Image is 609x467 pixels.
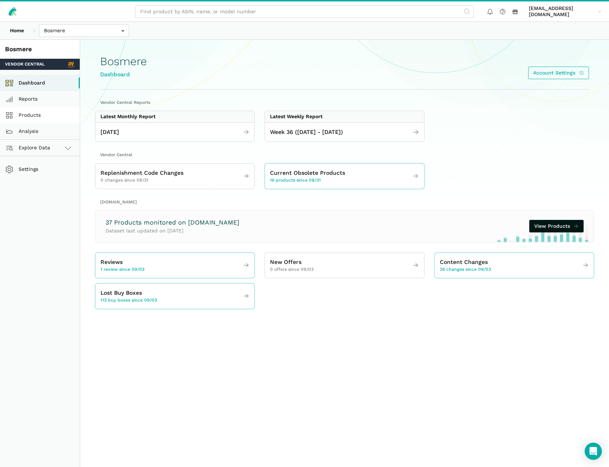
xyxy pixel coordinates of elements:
span: [DATE] [100,128,119,137]
span: View Products [534,222,570,230]
span: 113 buy boxes since 09/03 [100,297,157,304]
span: 1 review since 09/03 [100,266,144,273]
a: Replenishment Code Changes 0 changes since 08/31 [95,166,254,186]
span: [EMAIL_ADDRESS][DOMAIN_NAME] [529,5,595,18]
a: View Products [529,220,584,232]
h2: [DOMAIN_NAME] [100,199,589,206]
span: 16 products since 08/31 [270,177,321,184]
h2: Vendor Central [100,152,589,158]
span: 26 changes since 09/03 [440,266,491,273]
a: Current Obsolete Products 16 products since 08/31 [265,166,424,186]
a: Home [5,24,29,37]
input: Bosmere [39,24,129,37]
span: Reviews [100,258,123,267]
a: Account Settings [528,67,589,79]
a: Week 36 ([DATE] - [DATE]) [265,125,424,139]
a: Content Changes 26 changes since 09/03 [435,255,594,275]
div: Bosmere [5,45,75,54]
h3: 37 Products monitored on [DOMAIN_NAME] [105,218,239,227]
a: [DATE] [95,125,254,139]
span: Content Changes [440,258,488,267]
span: Current Obsolete Products [270,169,345,178]
div: Dashboard [100,70,147,79]
span: Week 36 ([DATE] - [DATE]) [270,128,343,137]
div: Open Intercom Messenger [585,443,602,460]
span: Lost Buy Boxes [100,289,142,298]
input: Find product by ASIN, name, or model number [135,5,474,18]
h1: Bosmere [100,55,147,68]
p: Dataset last updated on [DATE] [105,227,239,235]
span: New Offers [270,258,301,267]
span: 0 changes since 08/31 [100,177,148,184]
h2: Vendor Central Reports [100,100,589,106]
a: New Offers 0 offers since 09/03 [265,255,424,275]
span: Vendor Central [5,61,45,68]
span: Replenishment Code Changes [100,169,183,178]
div: Latest Monthly Report [100,114,156,120]
span: 0 offers since 09/03 [270,266,314,273]
span: Explore Data [8,144,50,152]
a: Lost Buy Boxes 113 buy boxes since 09/03 [95,286,254,306]
a: [EMAIL_ADDRESS][DOMAIN_NAME] [526,4,604,19]
div: Latest Weekly Report [270,114,323,120]
a: Reviews 1 review since 09/03 [95,255,254,275]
